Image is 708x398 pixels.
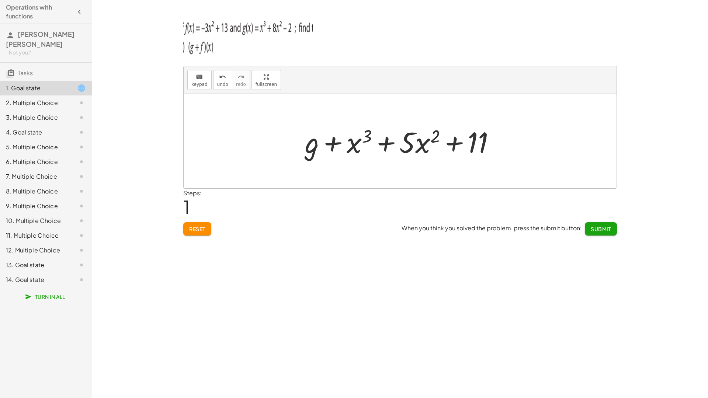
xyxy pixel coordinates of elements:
i: Task not started. [77,172,86,181]
div: 3. Multiple Choice [6,113,65,122]
i: Task not started. [77,246,86,255]
div: 7. Multiple Choice [6,172,65,181]
div: 5. Multiple Choice [6,143,65,151]
div: 8. Multiple Choice [6,187,65,196]
button: fullscreen [251,70,281,90]
i: Task not started. [77,187,86,196]
div: 13. Goal state [6,261,65,269]
i: Task not started. [77,202,86,210]
button: redoredo [232,70,250,90]
span: [PERSON_NAME] [PERSON_NAME] [6,30,74,48]
div: Not you? [9,49,86,56]
span: Tasks [18,69,33,77]
i: redo [237,73,244,81]
button: undoundo [213,70,232,90]
span: When you think you solved the problem, press the submit button: [402,224,582,232]
span: undo [217,82,228,87]
div: 4. Goal state [6,128,65,137]
i: Task not started. [77,128,86,137]
i: Task not started. [77,231,86,240]
span: keypad [191,82,208,87]
span: Submit [591,226,611,232]
img: 0912d1d0bb122bf820112a47fb2014cd0649bff43fc109eadffc21f6a751f95a.png [183,14,313,58]
span: Reset [189,226,205,232]
i: Task not started. [77,98,86,107]
i: Task started. [77,84,86,92]
i: undo [219,73,226,81]
span: Turn In All [27,293,65,300]
div: 11. Multiple Choice [6,231,65,240]
button: Submit [585,222,617,235]
div: 14. Goal state [6,275,65,284]
i: keyboard [196,73,203,81]
button: Turn In All [21,290,71,303]
button: keyboardkeypad [187,70,212,90]
div: 6. Multiple Choice [6,157,65,166]
div: 9. Multiple Choice [6,202,65,210]
div: 12. Multiple Choice [6,246,65,255]
label: Steps: [183,189,202,197]
i: Task not started. [77,143,86,151]
i: Task not started. [77,113,86,122]
i: Task not started. [77,216,86,225]
i: Task not started. [77,157,86,166]
i: Task not started. [77,261,86,269]
h4: Operations with functions [6,3,73,21]
div: 10. Multiple Choice [6,216,65,225]
button: Reset [183,222,211,235]
span: 1 [183,195,190,218]
div: 2. Multiple Choice [6,98,65,107]
span: fullscreen [256,82,277,87]
i: Task not started. [77,275,86,284]
span: redo [236,82,246,87]
div: 1. Goal state [6,84,65,92]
